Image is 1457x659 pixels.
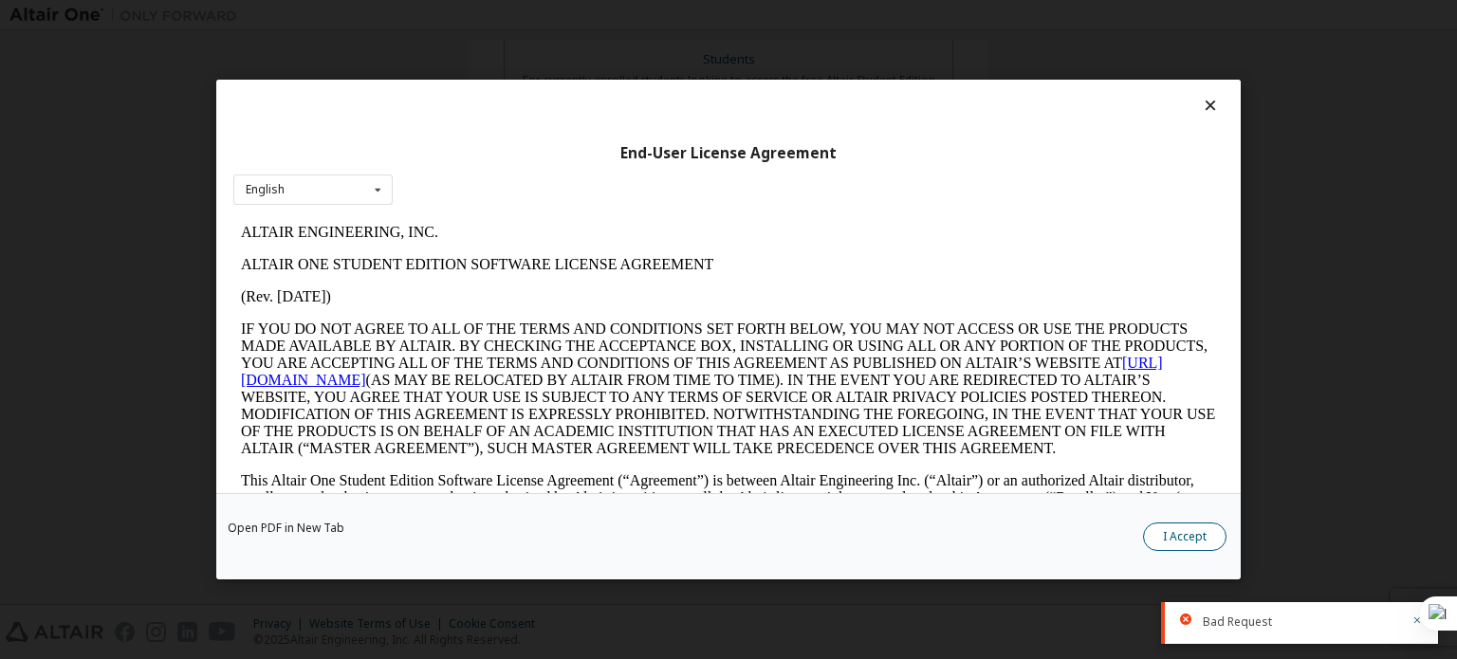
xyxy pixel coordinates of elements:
a: Open PDF in New Tab [228,522,344,534]
span: Bad Request [1203,614,1272,630]
p: ALTAIR ENGINEERING, INC. [8,8,983,25]
p: IF YOU DO NOT AGREE TO ALL OF THE TERMS AND CONDITIONS SET FORTH BELOW, YOU MAY NOT ACCESS OR USE... [8,104,983,241]
a: [URL][DOMAIN_NAME] [8,138,930,172]
p: This Altair One Student Edition Software License Agreement (“Agreement”) is between Altair Engine... [8,256,983,324]
div: English [246,184,285,195]
div: End-User License Agreement [233,144,1224,163]
p: ALTAIR ONE STUDENT EDITION SOFTWARE LICENSE AGREEMENT [8,40,983,57]
button: I Accept [1143,522,1226,551]
p: (Rev. [DATE]) [8,72,983,89]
